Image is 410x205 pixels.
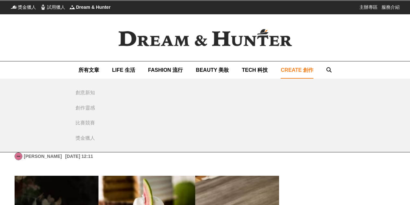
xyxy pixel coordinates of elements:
[18,4,36,10] span: 獎金獵人
[381,4,400,10] a: 服務介紹
[148,67,183,73] span: FASHION 流行
[69,4,111,10] a: Dream & HunterDream & Hunter
[148,61,183,79] a: FASHION 流行
[112,67,135,73] span: LIFE 生活
[40,4,46,10] img: 試用獵人
[359,4,378,10] a: 主辦專區
[69,4,76,10] img: Dream & Hunter
[47,4,65,10] span: 試用獵人
[76,119,108,127] a: 比賽競賽
[76,119,95,127] div: 比賽競賽
[196,61,229,79] a: BEAUTY 美妝
[40,4,65,10] a: 試用獵人試用獵人
[76,104,108,112] a: 創作靈感
[242,61,268,79] a: TECH 科技
[108,19,302,57] img: Dream & Hunter
[78,61,99,79] a: 所有文章
[78,67,99,73] span: 所有文章
[196,67,229,73] span: BEAUTY 美妝
[11,4,36,10] a: 獎金獵人獎金獵人
[76,89,108,96] a: 創意新知
[242,67,268,73] span: TECH 科技
[24,153,62,160] a: [PERSON_NAME]
[76,89,95,96] div: 創意新知
[281,61,313,79] a: CREATE 創作
[11,4,17,10] img: 獎金獵人
[15,152,22,160] a: Avatar
[15,153,22,160] img: Avatar
[112,61,135,79] a: LIFE 生活
[76,104,95,112] div: 創作靈感
[76,4,111,10] span: Dream & Hunter
[65,153,93,160] div: [DATE] 12:11
[76,135,95,142] div: 獎金獵人
[76,135,108,142] a: 獎金獵人
[281,67,313,73] span: CREATE 創作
